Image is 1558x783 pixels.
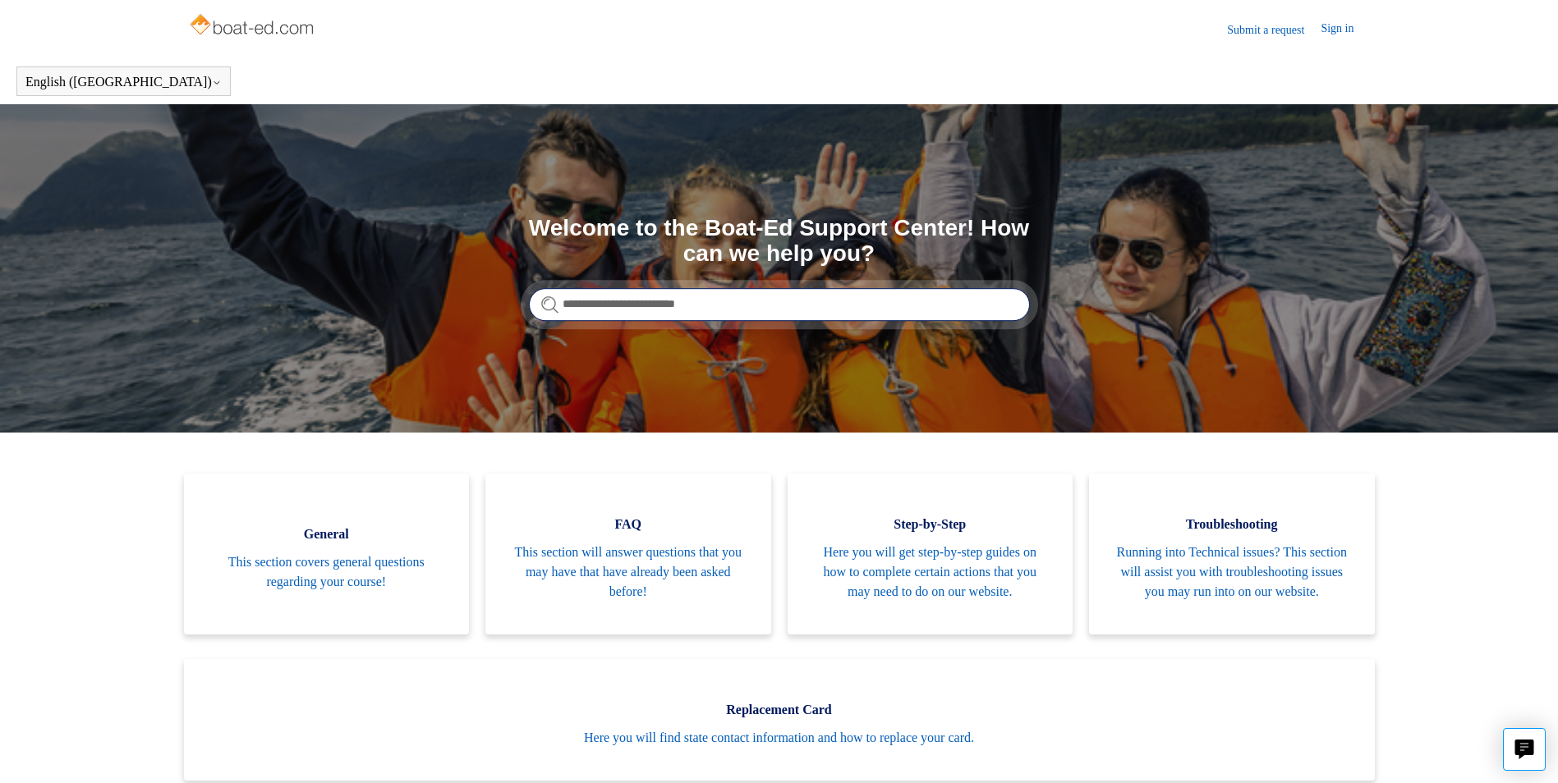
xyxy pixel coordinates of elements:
a: Troubleshooting Running into Technical issues? This section will assist you with troubleshooting ... [1089,474,1375,634]
span: Replacement Card [209,700,1350,720]
a: General This section covers general questions regarding your course! [184,474,470,634]
button: English ([GEOGRAPHIC_DATA]) [25,75,222,89]
input: Search [529,288,1030,321]
a: Submit a request [1227,21,1321,39]
button: Live chat [1503,728,1546,771]
a: Step-by-Step Here you will get step-by-step guides on how to complete certain actions that you ma... [788,474,1073,634]
h1: Welcome to the Boat-Ed Support Center! How can we help you? [529,216,1030,267]
img: Boat-Ed Help Center home page [188,10,319,43]
span: This section will answer questions that you may have that have already been asked before! [510,543,747,602]
span: Step-by-Step [812,515,1049,534]
span: Here you will find state contact information and how to replace your card. [209,728,1350,748]
a: Replacement Card Here you will find state contact information and how to replace your card. [184,659,1375,781]
span: Troubleshooting [1114,515,1350,534]
span: Here you will get step-by-step guides on how to complete certain actions that you may need to do ... [812,543,1049,602]
span: Running into Technical issues? This section will assist you with troubleshooting issues you may r... [1114,543,1350,602]
span: FAQ [510,515,747,534]
a: Sign in [1321,20,1370,39]
span: This section covers general questions regarding your course! [209,552,445,592]
span: General [209,524,445,544]
a: FAQ This section will answer questions that you may have that have already been asked before! [485,474,771,634]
